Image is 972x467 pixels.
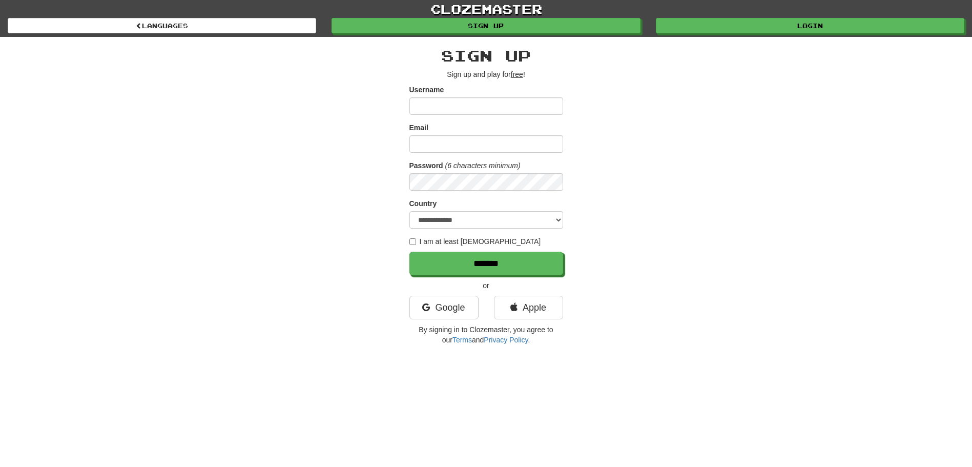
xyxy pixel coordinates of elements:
[409,85,444,95] label: Username
[8,18,316,33] a: Languages
[409,198,437,209] label: Country
[511,70,523,78] u: free
[409,280,563,291] p: or
[409,47,563,64] h2: Sign up
[409,238,416,245] input: I am at least [DEMOGRAPHIC_DATA]
[409,69,563,79] p: Sign up and play for !
[332,18,640,33] a: Sign up
[452,336,472,344] a: Terms
[409,296,479,319] a: Google
[656,18,964,33] a: Login
[409,160,443,171] label: Password
[409,236,541,247] label: I am at least [DEMOGRAPHIC_DATA]
[484,336,528,344] a: Privacy Policy
[494,296,563,319] a: Apple
[409,324,563,345] p: By signing in to Clozemaster, you agree to our and .
[445,161,521,170] em: (6 characters minimum)
[409,123,428,133] label: Email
